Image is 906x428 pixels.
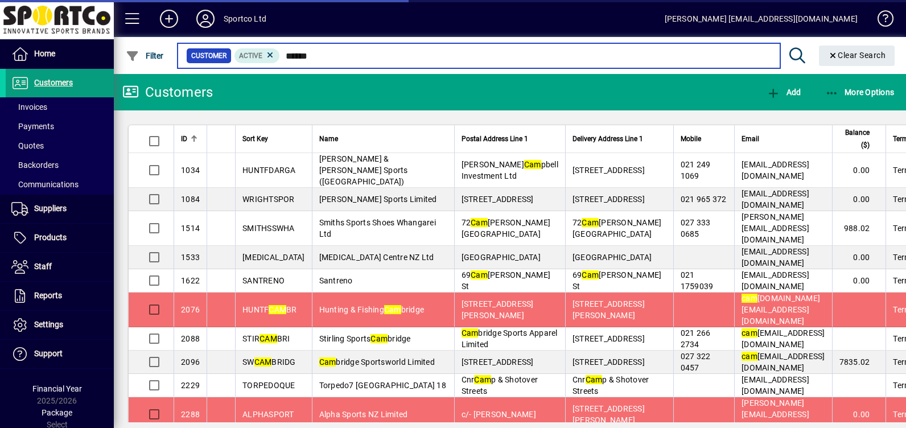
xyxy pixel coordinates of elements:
em: Cam [471,270,488,279]
span: 72 [PERSON_NAME][GEOGRAPHIC_DATA] [462,218,551,238]
span: [STREET_ADDRESS][PERSON_NAME] [573,404,645,425]
span: 72 [PERSON_NAME][GEOGRAPHIC_DATA] [573,218,662,238]
span: Communications [11,180,79,189]
span: [EMAIL_ADDRESS][DOMAIN_NAME] [742,328,825,349]
span: [GEOGRAPHIC_DATA] [573,253,652,262]
em: Cam [462,328,479,338]
span: [EMAIL_ADDRESS][DOMAIN_NAME] [742,189,809,209]
button: Profile [187,9,224,29]
div: [PERSON_NAME] [EMAIL_ADDRESS][DOMAIN_NAME] [665,10,858,28]
span: ID [181,133,187,145]
span: Alpha Sports NZ Limited [319,410,408,419]
em: Cam [319,357,336,367]
span: [MEDICAL_DATA] Centre NZ Ltd [319,253,434,262]
span: Stirling Sports bridge [319,334,411,343]
span: bridge Sports Apparel Limited [462,328,558,349]
span: 021 249 1069 [681,160,711,180]
a: Invoices [6,97,114,117]
span: [PERSON_NAME][EMAIL_ADDRESS][DOMAIN_NAME] [742,212,809,244]
span: [MEDICAL_DATA] [242,253,305,262]
span: 2096 [181,357,200,367]
span: Staff [34,262,52,271]
span: HUNTF BR [242,305,297,314]
span: 69 [PERSON_NAME] St [462,270,551,291]
span: 69 [PERSON_NAME] St [573,270,662,291]
em: Cam [474,375,491,384]
a: Reports [6,282,114,310]
div: Sportco Ltd [224,10,266,28]
a: Knowledge Base [869,2,892,39]
em: Cam [370,334,388,343]
a: Suppliers [6,195,114,223]
span: 027 322 0457 [681,352,711,372]
span: ALPHASPORT [242,410,294,419]
button: More Options [822,82,897,102]
em: cam [742,294,757,303]
span: STIR BRI [242,334,290,343]
div: Mobile [681,133,728,145]
span: [STREET_ADDRESS] [462,195,534,204]
em: Cam [582,218,599,227]
span: Mobile [681,133,701,145]
span: SMITHSSWHA [242,224,295,233]
a: Staff [6,253,114,281]
span: SW BRIDG [242,357,296,367]
span: Customer [191,50,226,61]
span: Support [34,349,63,358]
span: Reports [34,291,62,300]
span: Torpedo7 [GEOGRAPHIC_DATA] 18 [319,381,446,390]
span: 021 266 2734 [681,328,711,349]
span: [EMAIL_ADDRESS][DOMAIN_NAME] [742,270,809,291]
span: Postal Address Line 1 [462,133,528,145]
button: Clear [819,46,895,66]
span: 2288 [181,410,200,419]
span: [PERSON_NAME] & [PERSON_NAME] Sports ([GEOGRAPHIC_DATA]) [319,154,408,186]
span: [STREET_ADDRESS] [573,195,645,204]
a: Quotes [6,136,114,155]
span: [STREET_ADDRESS] [573,334,645,343]
span: 2088 [181,334,200,343]
span: Financial Year [32,384,82,393]
span: Settings [34,320,63,329]
span: 2229 [181,381,200,390]
em: cam [742,352,757,361]
span: 2076 [181,305,200,314]
a: Payments [6,117,114,136]
div: ID [181,133,200,145]
span: Clear Search [828,51,886,60]
span: Invoices [11,102,47,112]
a: Support [6,340,114,368]
td: 0.00 [832,246,886,269]
span: More Options [825,88,895,97]
span: [STREET_ADDRESS] [573,357,645,367]
span: Payments [11,122,54,131]
span: Active [239,52,262,60]
span: 1533 [181,253,200,262]
td: 0.00 [832,188,886,211]
span: Smiths Sports Shoes Whangarei Ltd [319,218,436,238]
a: Communications [6,175,114,194]
a: Products [6,224,114,252]
td: 0.00 [832,153,886,188]
em: CAM [260,334,277,343]
span: Customers [34,78,73,87]
mat-chip: Activation Status: Active [234,48,280,63]
span: Filter [126,51,164,60]
span: 021 965 372 [681,195,727,204]
span: Add [767,88,801,97]
span: Home [34,49,55,58]
span: 021 1759039 [681,270,714,291]
span: TORPEDOQUE [242,381,295,390]
em: Cam [384,305,401,314]
span: bridge Sportsworld Limited [319,357,435,367]
span: Suppliers [34,204,67,213]
span: Balance ($) [839,126,870,151]
em: Cam [524,160,541,169]
em: Cam [586,375,603,384]
span: Hunting & Fishing bridge [319,305,425,314]
span: [STREET_ADDRESS][PERSON_NAME] [462,299,534,320]
span: Products [34,233,67,242]
span: HUNTFDARGA [242,166,296,175]
button: Filter [123,46,167,66]
a: Home [6,40,114,68]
